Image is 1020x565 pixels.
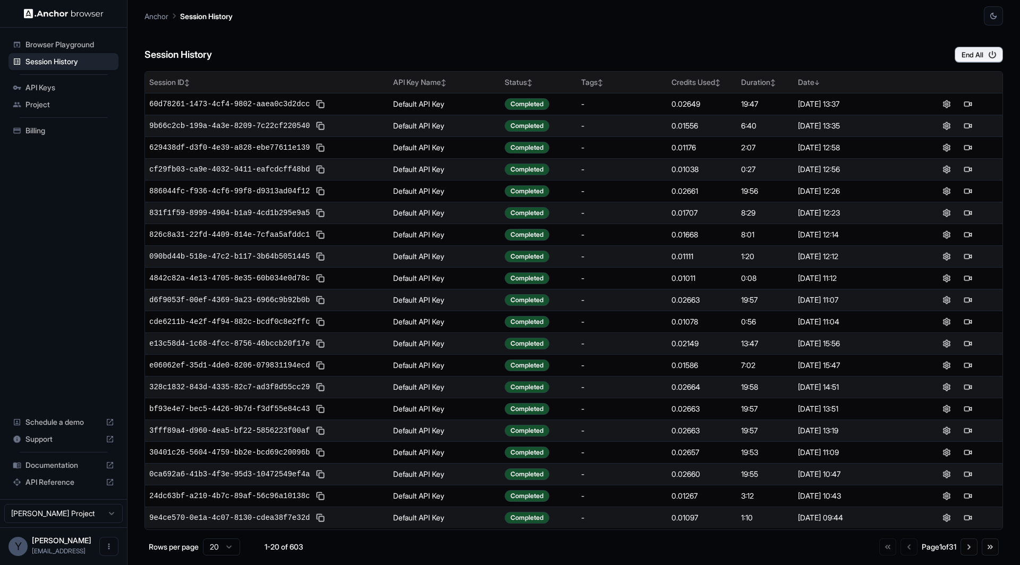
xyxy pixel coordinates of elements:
div: [DATE] 13:37 [798,99,908,109]
div: 0.01556 [671,121,733,131]
span: ↕ [598,79,603,87]
div: Documentation [8,457,118,474]
div: Completed [505,468,549,480]
div: [DATE] 11:04 [798,316,908,327]
div: 0.01038 [671,164,733,175]
div: [DATE] 12:56 [798,164,908,175]
td: Default API Key [389,398,500,420]
div: 0.02664 [671,382,733,392]
td: Default API Key [389,158,500,180]
span: 886044fc-f936-4cf6-99f8-d9313ad04f12 [149,186,310,196]
td: Default API Key [389,267,500,289]
span: cf29fb03-ca9e-4032-9411-eafcdcff48bd [149,164,310,175]
div: 0.01011 [671,273,733,284]
span: 831f1f59-8999-4904-b1a9-4cd1b295e9a5 [149,208,310,218]
td: Default API Key [389,202,500,224]
div: 0:27 [741,164,789,175]
div: 13:47 [741,338,789,349]
div: - [581,251,663,262]
div: 8:01 [741,229,789,240]
div: - [581,142,663,153]
div: Completed [505,490,549,502]
div: Credits Used [671,77,733,88]
div: [DATE] 13:35 [798,121,908,131]
span: ↕ [715,79,720,87]
div: Completed [505,359,549,371]
p: Session History [180,11,233,22]
div: Completed [505,272,549,284]
div: Project [8,96,118,113]
td: Default API Key [389,441,500,463]
td: Default API Key [389,485,500,507]
td: Default API Key [389,180,500,202]
span: 30401c26-5604-4759-bb2e-bcd69c20096b [149,447,310,458]
span: 9b66c2cb-199a-4a3e-8209-7c22cf220540 [149,121,310,131]
div: [DATE] 12:23 [798,208,908,218]
td: Default API Key [389,354,500,376]
div: Browser Playground [8,36,118,53]
div: Completed [505,425,549,436]
td: Default API Key [389,224,500,245]
div: Completed [505,142,549,153]
div: 8:29 [741,208,789,218]
td: Default API Key [389,311,500,332]
span: 090bd44b-518e-47c2-b117-3b64b5051445 [149,251,310,262]
div: 19:58 [741,382,789,392]
td: Default API Key [389,245,500,267]
div: 2:07 [741,142,789,153]
div: 0.02661 [671,186,733,196]
div: 19:47 [741,99,789,109]
div: - [581,404,663,414]
span: ↕ [184,79,190,87]
span: yuma@o-mega.ai [32,547,86,555]
div: - [581,186,663,196]
div: [DATE] 13:19 [798,425,908,436]
div: [DATE] 11:07 [798,295,908,305]
button: Open menu [99,537,118,556]
div: - [581,382,663,392]
h6: Session History [144,47,212,63]
span: 629438df-d3f0-4e39-a828-ebe77611e139 [149,142,310,153]
div: - [581,338,663,349]
div: 0:08 [741,273,789,284]
div: Completed [505,381,549,393]
div: [DATE] 11:09 [798,447,908,458]
div: 19:56 [741,186,789,196]
div: Support [8,431,118,448]
div: 19:57 [741,404,789,414]
div: 0:56 [741,316,789,327]
span: Documentation [25,460,101,470]
td: Default API Key [389,289,500,311]
div: - [581,295,663,305]
div: Completed [505,447,549,458]
div: 19:57 [741,295,789,305]
div: 7:02 [741,360,789,371]
button: End All [955,47,1003,63]
span: 328c1832-843d-4335-82c7-ad3f8d55cc29 [149,382,310,392]
div: - [581,273,663,284]
div: 19:57 [741,425,789,436]
div: [DATE] 12:26 [798,186,908,196]
span: d6f9053f-00ef-4369-9a23-6966c9b92b0b [149,295,310,305]
span: 24dc63bf-a210-4b7c-89af-56c96a10138c [149,491,310,501]
div: 0.01586 [671,360,733,371]
div: - [581,99,663,109]
span: ↕ [441,79,446,87]
div: - [581,208,663,218]
div: 19:55 [741,469,789,480]
div: 1:20 [741,251,789,262]
div: 0.02149 [671,338,733,349]
div: - [581,447,663,458]
div: - [581,360,663,371]
div: Completed [505,338,549,349]
span: ↕ [770,79,776,87]
span: 826c8a31-22fd-4409-814e-7cfaa5afddc1 [149,229,310,240]
div: Date [798,77,908,88]
div: Completed [505,120,549,132]
div: Completed [505,294,549,306]
span: Support [25,434,101,444]
div: Completed [505,98,549,110]
span: Project [25,99,114,110]
td: Default API Key [389,376,500,398]
div: 0.02660 [671,469,733,480]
